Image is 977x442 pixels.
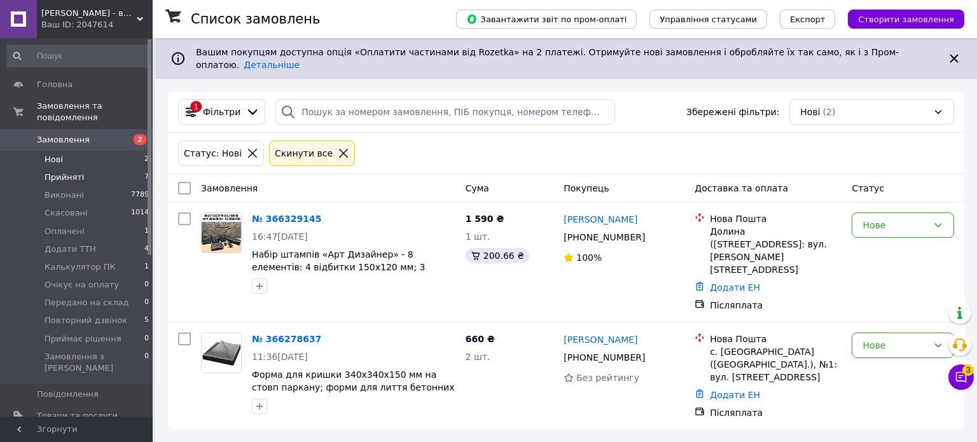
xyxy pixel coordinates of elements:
[252,249,435,298] a: Набір штампів «Арт Дизайнер» - 8 елементів: 4 відбитки 150х120 мм; 3 розв'язки швів, циліндр із 6...
[202,213,241,252] img: Фото товару
[466,214,504,224] span: 1 590 ₴
[564,333,637,346] a: [PERSON_NAME]
[252,334,321,344] a: № 366278637
[131,190,149,201] span: 7789
[37,389,99,400] span: Повідомлення
[710,406,842,419] div: Післяплата
[41,8,137,19] span: Bobrov&Molds - виробник / дистриб'ютор інструменту та матеріалів для роботи з бетоном та гіпсом
[710,282,760,293] a: Додати ЕН
[710,212,842,225] div: Нова Пошта
[466,183,489,193] span: Cума
[576,252,602,263] span: 100%
[561,228,648,246] div: [PHONE_NUMBER]
[6,45,150,67] input: Пошук
[201,333,242,373] a: Фото товару
[275,99,614,125] input: Пошук за номером замовлення, ПІБ покупця, номером телефону, Email, номером накладної
[858,15,954,24] span: Створити замовлення
[37,134,90,146] span: Замовлення
[466,13,627,25] span: Завантажити звіт по пром-оплаті
[695,183,788,193] span: Доставка та оплата
[181,146,244,160] div: Статус: Нові
[45,244,96,255] span: Додати ТТН
[863,218,928,232] div: Нове
[686,106,779,118] span: Збережені фільтри:
[201,183,258,193] span: Замовлення
[37,100,153,123] span: Замовлення та повідомлення
[780,10,836,29] button: Експорт
[852,183,884,193] span: Статус
[252,214,321,224] a: № 366329145
[191,11,320,27] h1: Список замовлень
[710,345,842,383] div: с. [GEOGRAPHIC_DATA] ([GEOGRAPHIC_DATA].), №1: вул. [STREET_ADDRESS]
[202,333,241,373] img: Фото товару
[456,10,637,29] button: Завантажити звіт по пром-оплаті
[37,410,118,422] span: Товари та послуги
[45,207,88,219] span: Скасовані
[252,352,308,362] span: 11:36[DATE]
[710,225,842,276] div: Долина ([STREET_ADDRESS]: вул. [PERSON_NAME][STREET_ADDRESS]
[564,213,637,226] a: [PERSON_NAME]
[252,231,308,242] span: 16:47[DATE]
[37,79,73,90] span: Головна
[561,349,648,366] div: [PHONE_NUMBER]
[45,315,127,326] span: Повторний дзвінок
[45,351,144,374] span: Замовлення з [PERSON_NAME]
[466,334,495,344] span: 660 ₴
[45,172,84,183] span: Прийняті
[710,333,842,345] div: Нова Пошта
[144,333,149,345] span: 0
[962,362,974,373] span: 3
[201,212,242,253] a: Фото товару
[863,338,928,352] div: Нове
[144,226,149,237] span: 1
[466,352,490,362] span: 2 шт.
[244,60,300,70] a: Детальніше
[45,297,128,308] span: Передано на склад
[45,279,119,291] span: Очікує на оплату
[134,134,146,145] span: 2
[196,47,899,70] span: Вашим покупцям доступна опція «Оплатити частинами від Rozetka» на 2 платежі. Отримуйте нові замов...
[252,369,454,405] a: Форма для кришки 340х340х150 мм на стовп паркану; форми для лиття бетонних кришок на паркан
[466,231,490,242] span: 1 шт.
[948,364,974,390] button: Чат з покупцем3
[710,390,760,400] a: Додати ЕН
[649,10,767,29] button: Управління статусами
[144,279,149,291] span: 0
[576,373,639,383] span: Без рейтингу
[848,10,964,29] button: Створити замовлення
[835,13,964,24] a: Створити замовлення
[790,15,826,24] span: Експорт
[45,226,85,237] span: Оплачені
[800,106,820,118] span: Нові
[45,154,63,165] span: Нові
[203,106,240,118] span: Фільтри
[564,183,609,193] span: Покупець
[144,244,149,255] span: 4
[144,154,149,165] span: 2
[144,351,149,374] span: 0
[45,190,84,201] span: Виконані
[823,107,836,117] span: (2)
[710,299,842,312] div: Післяплата
[131,207,149,219] span: 1014
[144,172,149,183] span: 7
[45,333,121,345] span: Приймає рішення
[144,297,149,308] span: 0
[272,146,335,160] div: Cкинути все
[144,261,149,273] span: 1
[41,19,153,31] div: Ваш ID: 2047614
[660,15,757,24] span: Управління статусами
[466,248,529,263] div: 200.66 ₴
[45,261,116,273] span: Калькулятор ПК
[144,315,149,326] span: 5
